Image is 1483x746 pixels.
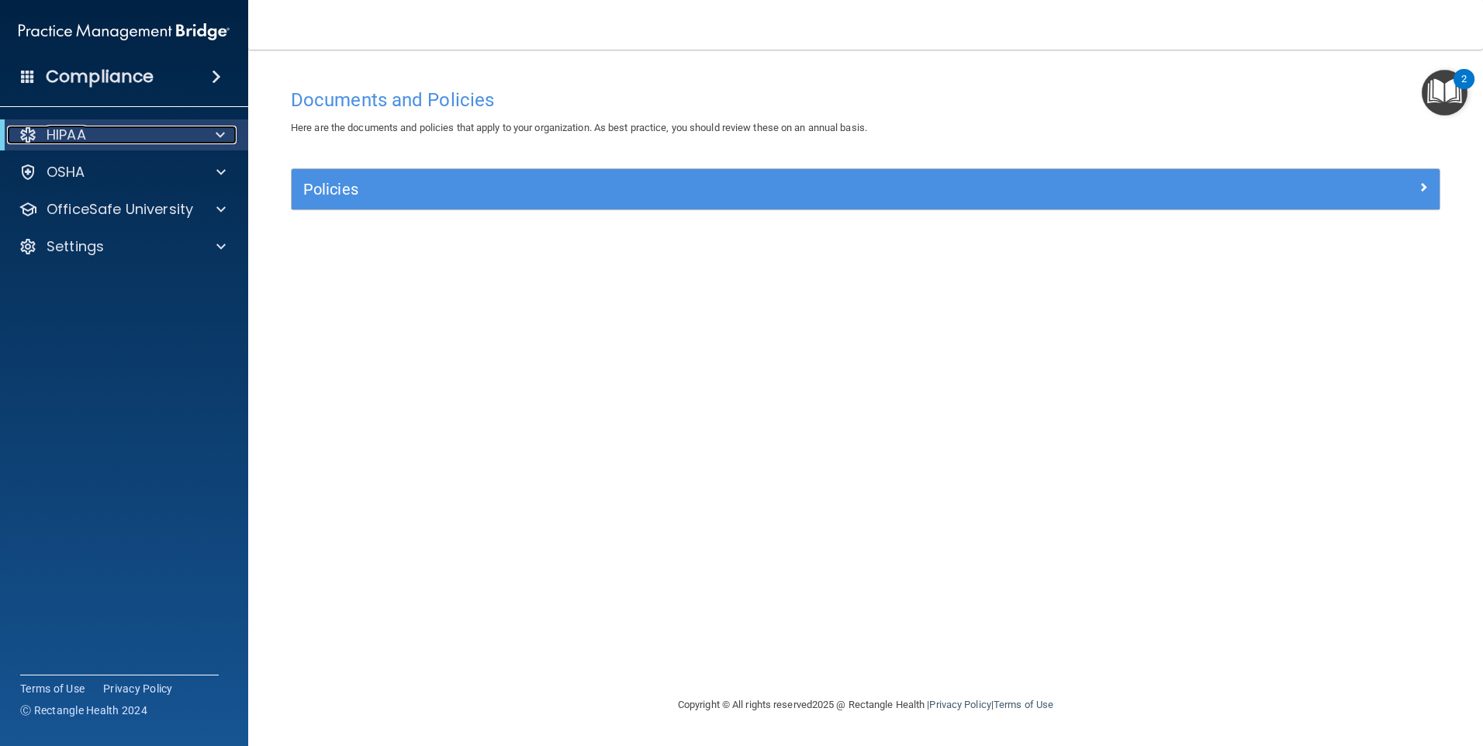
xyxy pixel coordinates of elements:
h4: Documents and Policies [291,90,1440,110]
span: Here are the documents and policies that apply to your organization. As best practice, you should... [291,122,867,133]
h5: Policies [303,181,1141,198]
p: Settings [47,237,104,256]
iframe: Drift Widget Chat Controller [1405,639,1464,698]
p: OfficeSafe University [47,200,193,219]
p: OSHA [47,163,85,181]
a: OfficeSafe University [19,200,226,219]
a: Privacy Policy [929,699,990,710]
a: HIPAA [19,126,225,144]
a: Settings [19,237,226,256]
a: Policies [303,177,1428,202]
button: Open Resource Center, 2 new notifications [1422,70,1467,116]
div: 2 [1461,79,1467,99]
a: Terms of Use [20,681,85,696]
p: HIPAA [47,126,86,144]
a: OSHA [19,163,226,181]
img: PMB logo [19,16,230,47]
span: Ⓒ Rectangle Health 2024 [20,703,147,718]
a: Privacy Policy [103,681,173,696]
h4: Compliance [46,66,154,88]
div: Copyright © All rights reserved 2025 @ Rectangle Health | | [582,680,1149,730]
a: Terms of Use [994,699,1053,710]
